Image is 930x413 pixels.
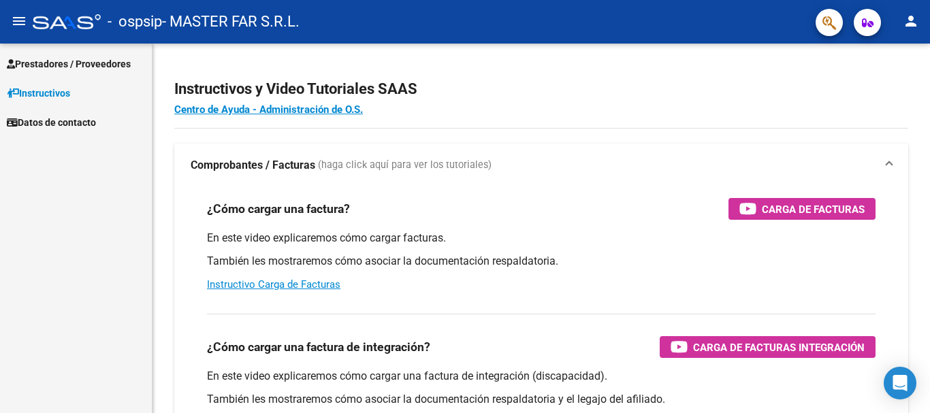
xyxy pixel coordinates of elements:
mat-expansion-panel-header: Comprobantes / Facturas (haga click aquí para ver los tutoriales) [174,144,908,187]
a: Centro de Ayuda - Administración de O.S. [174,103,363,116]
span: Instructivos [7,86,70,101]
button: Carga de Facturas Integración [660,336,876,358]
span: Carga de Facturas Integración [693,339,865,356]
a: Instructivo Carga de Facturas [207,278,340,291]
div: Open Intercom Messenger [884,367,916,399]
mat-icon: menu [11,13,27,29]
strong: Comprobantes / Facturas [191,158,315,173]
button: Carga de Facturas [728,198,876,220]
p: También les mostraremos cómo asociar la documentación respaldatoria. [207,254,876,269]
h3: ¿Cómo cargar una factura? [207,199,350,218]
mat-icon: person [903,13,919,29]
h3: ¿Cómo cargar una factura de integración? [207,337,430,357]
span: - ospsip [108,7,162,37]
p: En este video explicaremos cómo cargar una factura de integración (discapacidad). [207,369,876,384]
span: - MASTER FAR S.R.L. [162,7,300,37]
span: (haga click aquí para ver los tutoriales) [318,158,492,173]
span: Carga de Facturas [762,201,865,218]
span: Prestadores / Proveedores [7,56,131,71]
p: También les mostraremos cómo asociar la documentación respaldatoria y el legajo del afiliado. [207,392,876,407]
h2: Instructivos y Video Tutoriales SAAS [174,76,908,102]
span: Datos de contacto [7,115,96,130]
p: En este video explicaremos cómo cargar facturas. [207,231,876,246]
